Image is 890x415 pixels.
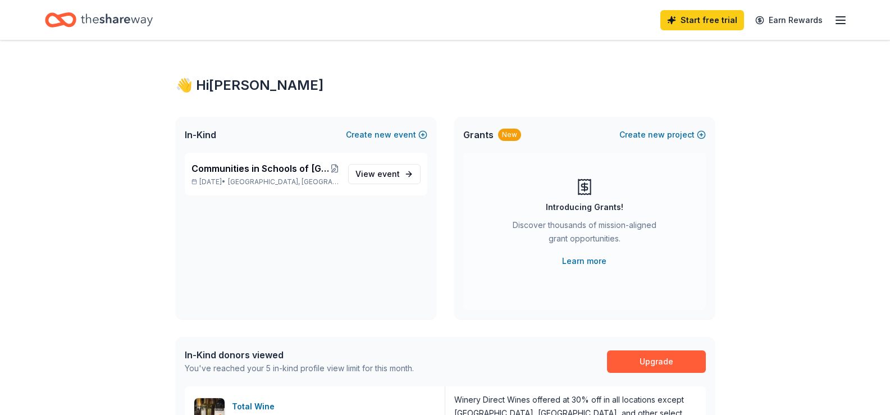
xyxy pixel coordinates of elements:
[185,348,414,362] div: In-Kind donors viewed
[232,400,279,413] div: Total Wine
[463,128,494,142] span: Grants
[45,7,153,33] a: Home
[346,128,427,142] button: Createnewevent
[377,169,400,179] span: event
[619,128,706,142] button: Createnewproject
[185,362,414,375] div: You've reached your 5 in-kind profile view limit for this month.
[648,128,665,142] span: new
[228,177,339,186] span: [GEOGRAPHIC_DATA], [GEOGRAPHIC_DATA]
[185,128,216,142] span: In-Kind
[176,76,715,94] div: 👋 Hi [PERSON_NAME]
[348,164,421,184] a: View event
[355,167,400,181] span: View
[375,128,391,142] span: new
[562,254,606,268] a: Learn more
[748,10,829,30] a: Earn Rewards
[498,129,521,141] div: New
[191,162,330,175] span: Communities in Schools of [GEOGRAPHIC_DATA] Annual Dinner and Silent Auction
[607,350,706,373] a: Upgrade
[191,177,339,186] p: [DATE] •
[660,10,744,30] a: Start free trial
[508,218,661,250] div: Discover thousands of mission-aligned grant opportunities.
[546,200,623,214] div: Introducing Grants!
